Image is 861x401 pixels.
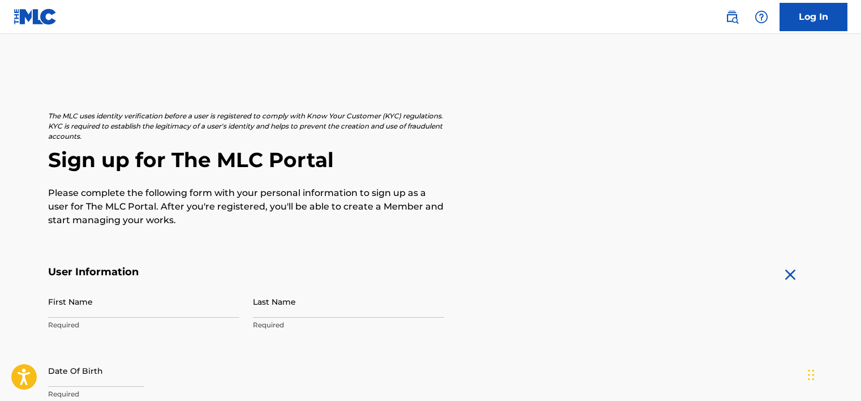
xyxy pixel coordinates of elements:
[48,111,444,142] p: The MLC uses identity verification before a user is registered to comply with Know Your Customer ...
[48,266,444,279] h5: User Information
[253,320,444,330] p: Required
[780,3,847,31] a: Log In
[725,10,739,24] img: search
[48,186,444,227] p: Please complete the following form with your personal information to sign up as a user for The ML...
[781,266,799,284] img: close
[755,10,768,24] img: help
[721,6,743,28] a: Public Search
[48,389,239,399] p: Required
[14,8,57,25] img: MLC Logo
[48,147,813,173] h2: Sign up for The MLC Portal
[48,320,239,330] p: Required
[750,6,773,28] div: Help
[804,347,861,401] iframe: Chat Widget
[808,358,815,392] div: Drag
